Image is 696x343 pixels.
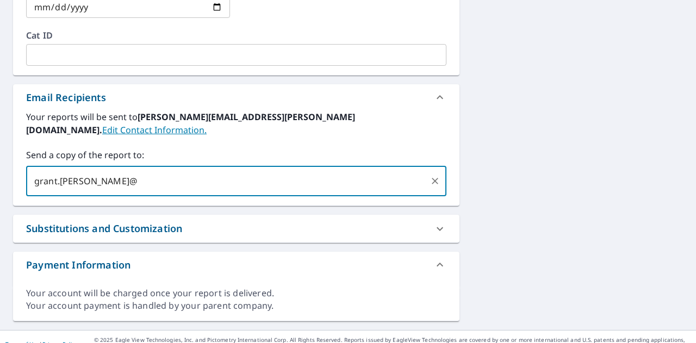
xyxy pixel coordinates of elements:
[26,110,446,136] label: Your reports will be sent to
[26,111,355,136] b: [PERSON_NAME][EMAIL_ADDRESS][PERSON_NAME][DOMAIN_NAME].
[427,173,443,189] button: Clear
[26,221,182,236] div: Substitutions and Customization
[13,252,459,278] div: Payment Information
[26,31,446,40] label: Cat ID
[13,215,459,242] div: Substitutions and Customization
[102,124,207,136] a: EditContactInfo
[13,84,459,110] div: Email Recipients
[26,148,446,161] label: Send a copy of the report to:
[26,287,446,300] div: Your account will be charged once your report is delivered.
[26,258,130,272] div: Payment Information
[26,300,446,312] div: Your account payment is handled by your parent company.
[26,90,106,105] div: Email Recipients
